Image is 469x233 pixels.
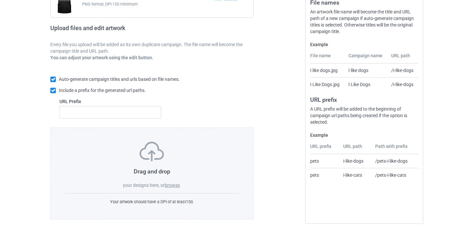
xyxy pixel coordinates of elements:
[345,77,388,91] td: I Like Dogs
[345,52,388,63] th: Campaign name
[310,52,344,63] th: File name
[82,1,213,8] span: PNG format, DPI 150 minimum
[388,63,418,77] td: /i-like-dogs
[50,55,153,60] b: You can adjust your artwork using the edit button.
[310,143,340,154] th: URL prefix
[50,25,172,37] h2: Upload files and edit artwork
[310,154,340,168] td: pets
[123,183,165,188] span: your designs here, or
[310,9,418,35] div: An artwork file name will become the title and URL path of a new campaign if auto-generate campai...
[59,98,161,105] label: URL Prefix
[64,168,240,175] h3: Drag and drop
[165,183,180,188] label: browse
[310,41,418,48] label: Example
[372,143,418,154] th: Path with prefix
[372,168,418,182] td: /pets-i-like-cats
[310,168,340,182] td: pets
[340,154,372,168] td: i-like-dogs
[110,199,194,204] span: Your artwork should have a DPI of at least 150 .
[140,142,164,161] img: svg+xml;base64,PD94bWwgdmVyc2lvbj0iMS4wIiBlbmNvZGluZz0iVVRGLTgiPz4KPHN2ZyB3aWR0aD0iNzVweCIgaGVpZ2...
[345,63,388,77] td: I like dogs
[388,77,418,91] td: /i-like-dogs
[310,96,418,103] h3: URL prefix
[388,52,418,63] th: URL path
[310,77,344,91] td: I Like Dogs.jpg
[310,132,418,138] label: Example
[310,63,344,77] td: I like dogs.jpg
[59,88,146,93] span: Include a prefix for the generated url paths.
[180,183,181,188] span: .
[59,77,180,82] span: Auto-generate campaign titles and urls based on file names.
[340,168,372,182] td: i-like-cats
[50,41,254,54] p: Every file you upload will be added as its own duplicate campaign. The file name will become the ...
[372,154,418,168] td: /pets-i-like-dogs
[340,143,372,154] th: URL path
[310,106,418,125] div: A URL prefix will be added to the beginning of campaign url paths being created if the option is ...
